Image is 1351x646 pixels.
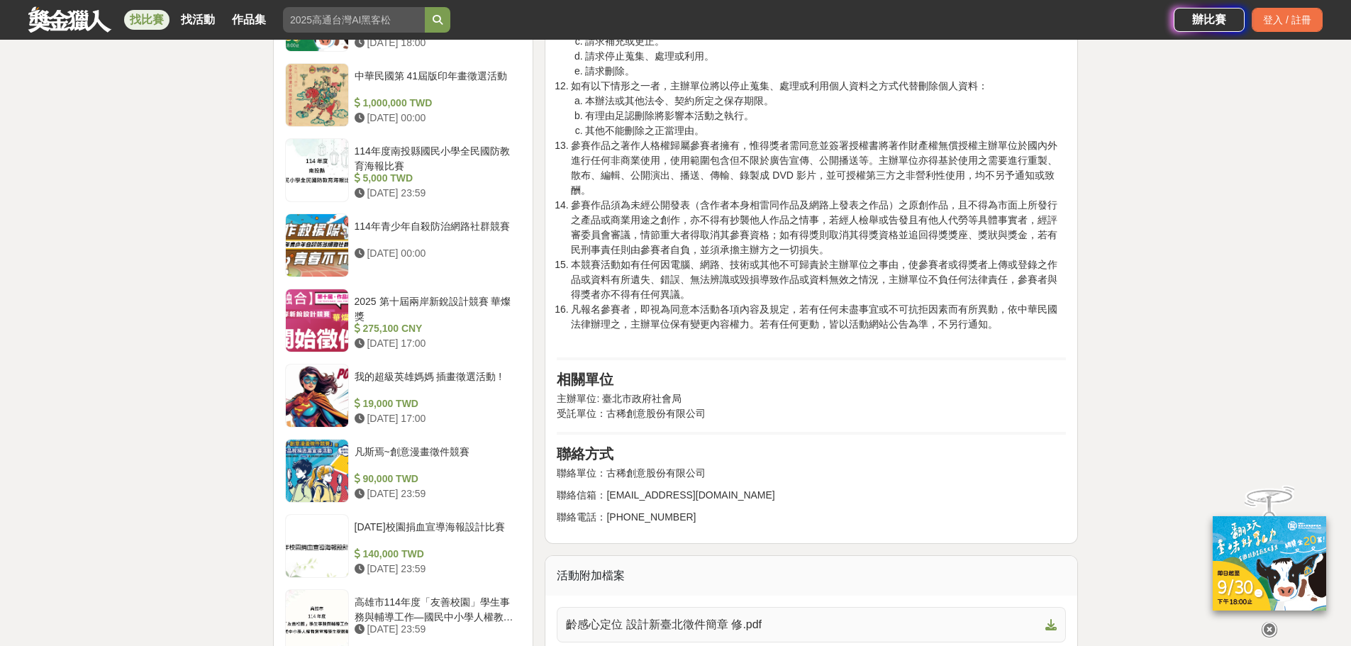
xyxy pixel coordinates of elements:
div: 114年度南投縣國民小學全民國防教育海報比賽 [355,144,516,171]
a: 114年度南投縣國民小學全民國防教育海報比賽 5,000 TWD [DATE] 23:59 [285,138,522,202]
strong: 相關單位 [557,372,613,387]
div: [DATE]校園捐血宣導海報設計比賽 [355,520,516,547]
a: 2025 第十屆兩岸新銳設計競賽 華燦獎 275,100 CNY [DATE] 17:00 [285,289,522,352]
li: 參賽作品須為未經公開發表（含作者本身相雷同作品及網路上發表之作品）之原創作品，且不得為市面上所發行之產品或商業用途之創作，亦不得有抄襲他人作品之情事，若經人檢舉或告發且有他人代勞等具體事實者，經... [571,198,1066,257]
a: 辦比賽 [1174,8,1245,32]
li: 參賽作品之著作人格權歸屬參賽者擁有，惟得獎者需同意並簽署授權書將著作財產權無償授權主辦單位於國內外進行任何非商業使用，使用範圍包含但不限於廣告宣傳、公開播送等。主辦單位亦得基於使用之需要進行重製... [571,138,1066,198]
div: 140,000 TWD [355,547,516,562]
input: 2025高通台灣AI黑客松 [283,7,425,33]
img: ff197300-f8ee-455f-a0ae-06a3645bc375.jpg [1213,516,1326,611]
div: [DATE] 00:00 [355,246,516,261]
a: 凡斯焉~創意漫畫徵件競賽 90,000 TWD [DATE] 23:59 [285,439,522,503]
div: 1,000,000 TWD [355,96,516,111]
li: 請求補充或更正。 [585,34,1066,49]
div: [DATE] 18:00 [355,35,516,50]
div: 登入 / 註冊 [1252,8,1323,32]
li: 其他不能刪除之正當理由。 [585,123,1066,138]
li: 本競賽活動如有任何因電腦、網路、技術或其他不可歸責於主辦單位之事由，使參賽者或得獎者上傳或登錄之作品或資料有所遺失、錯誤、無法辨識或毀損導致作品或資料無效之情況，主辦單位不負任何法律責任，參賽者... [571,257,1066,302]
a: [DATE]校園捐血宣導海報設計比賽 140,000 TWD [DATE] 23:59 [285,514,522,578]
p: 聯絡信箱：[EMAIL_ADDRESS][DOMAIN_NAME] [557,488,1066,503]
div: [DATE] 17:00 [355,411,516,426]
a: 作品集 [226,10,272,30]
a: 找活動 [175,10,221,30]
div: [DATE] 17:00 [355,336,516,351]
div: 19,000 TWD [355,396,516,411]
p: 主辦單位: 臺北市政府社會局 受託單位：古稀創意股份有限公司 [557,391,1066,421]
div: [DATE] 00:00 [355,111,516,126]
li: 如有以下情形之一者，主辦單位將以停止蒐集、處理或利用個人資料之方式代替刪除個人資料： [571,79,1066,138]
a: 中華民國第 41屆版印年畫徵選活動 1,000,000 TWD [DATE] 00:00 [285,63,522,127]
div: 中華民國第 41屆版印年畫徵選活動 [355,69,516,96]
div: 90,000 TWD [355,472,516,486]
div: 114年青少年自殺防治網路社群競賽 [355,219,516,246]
li: 有理由足認刪除將影響本活動之執行。 [585,108,1066,123]
li: 本辦法或其他法令、契約所定之保存期限。 [585,94,1066,108]
p: 聯絡單位：古稀創意股份有限公司 [557,466,1066,481]
a: 找比賽 [124,10,169,30]
a: 我的超級英雄媽媽 插畫徵選活動 ! 19,000 TWD [DATE] 17:00 [285,364,522,428]
a: 齡感心定位 設計新臺北徵件簡章 修.pdf [557,607,1066,642]
li: 請求停止蒐集、處理或利用。 [585,49,1066,64]
div: 2025 第十屆兩岸新銳設計競賽 華燦獎 [355,294,516,321]
div: 我的超級英雄媽媽 插畫徵選活動 ! [355,369,516,396]
div: [DATE] 23:59 [355,622,516,637]
li: 請求刪除。 [585,64,1066,79]
div: [DATE] 23:59 [355,486,516,501]
li: 凡報名參賽者，即視為同意本活動各項內容及規定，若有任何未盡事宜或不可抗拒因素而有所異動，依中華民國法律辦理之，主辦單位保有變更內容權力。若有任何更動，皆以活動網站公告為準，不另行通知。 [571,302,1066,347]
div: 275,100 CNY [355,321,516,336]
p: 聯絡電話：[PHONE_NUMBER] [557,510,1066,525]
div: 活動附加檔案 [545,556,1077,596]
div: 凡斯焉~創意漫畫徵件競賽 [355,445,516,472]
div: 高雄市114年度「友善校園」學生事務與輔導工作—國民中小學人權教育宣導學生學藝競賽 [355,595,516,622]
a: 114年青少年自殺防治網路社群競賽 [DATE] 00:00 [285,213,522,277]
span: 齡感心定位 設計新臺北徵件簡章 修.pdf [566,616,1040,633]
div: [DATE] 23:59 [355,186,516,201]
div: 5,000 TWD [355,171,516,186]
div: [DATE] 23:59 [355,562,516,577]
strong: 聯絡方式 [557,446,613,462]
